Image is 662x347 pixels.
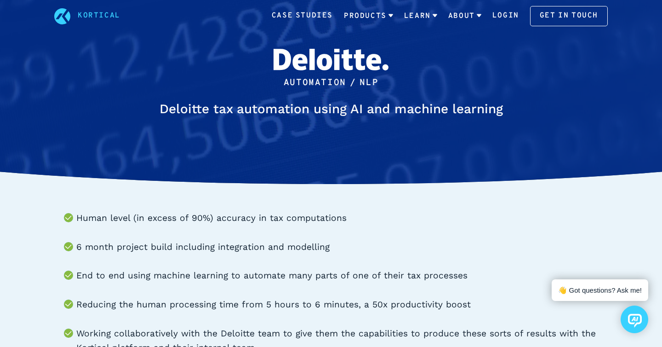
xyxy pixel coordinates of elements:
[272,10,333,22] a: Case Studies
[158,99,504,119] h1: Deloitte tax automation using AI and machine learning
[360,76,378,90] li: NLP
[76,240,608,254] li: 6 month project build including integration and modelling
[284,76,346,90] li: Automation
[344,4,393,28] a: Products
[76,298,608,312] li: Reducing the human processing time from 5 hours to 6 minutes, a 50x productivity boost
[530,6,608,26] a: Get in touch
[404,4,437,28] a: Learn
[448,4,481,28] a: About
[78,10,120,22] a: Kortical
[274,49,388,70] img: Deloitte client logo
[76,211,608,226] li: Human level (in excess of 90%) accuracy in tax computations
[76,269,608,283] li: End to end using machine learning to automate many parts of one of their tax processes
[492,10,519,22] a: Login
[350,76,356,90] li: /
